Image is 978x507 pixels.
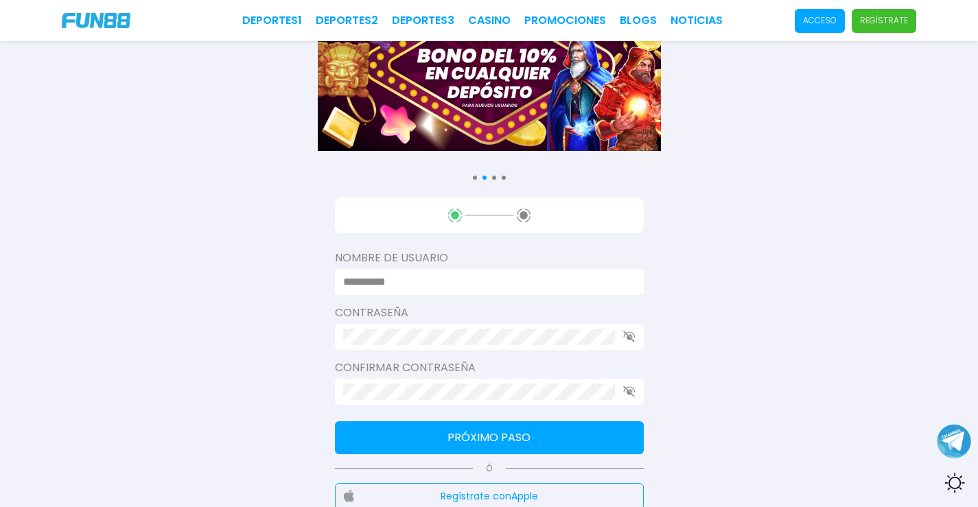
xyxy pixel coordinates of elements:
p: Ó [335,462,644,475]
a: Deportes2 [316,12,378,29]
a: CASINO [468,12,511,29]
a: Promociones [524,12,606,29]
div: Switch theme [937,466,971,500]
p: Acceso [803,14,837,27]
button: Join telegram channel [937,423,971,459]
a: Deportes3 [392,12,454,29]
a: NOTICIAS [671,12,723,29]
a: BLOGS [620,12,657,29]
img: Company Logo [62,13,130,28]
label: Nombre de usuario [335,250,644,266]
button: Próximo paso [335,421,644,454]
p: Regístrate [860,14,908,27]
a: Deportes1 [242,12,302,29]
label: Contraseña [335,305,644,321]
label: Confirmar contraseña [335,359,644,376]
